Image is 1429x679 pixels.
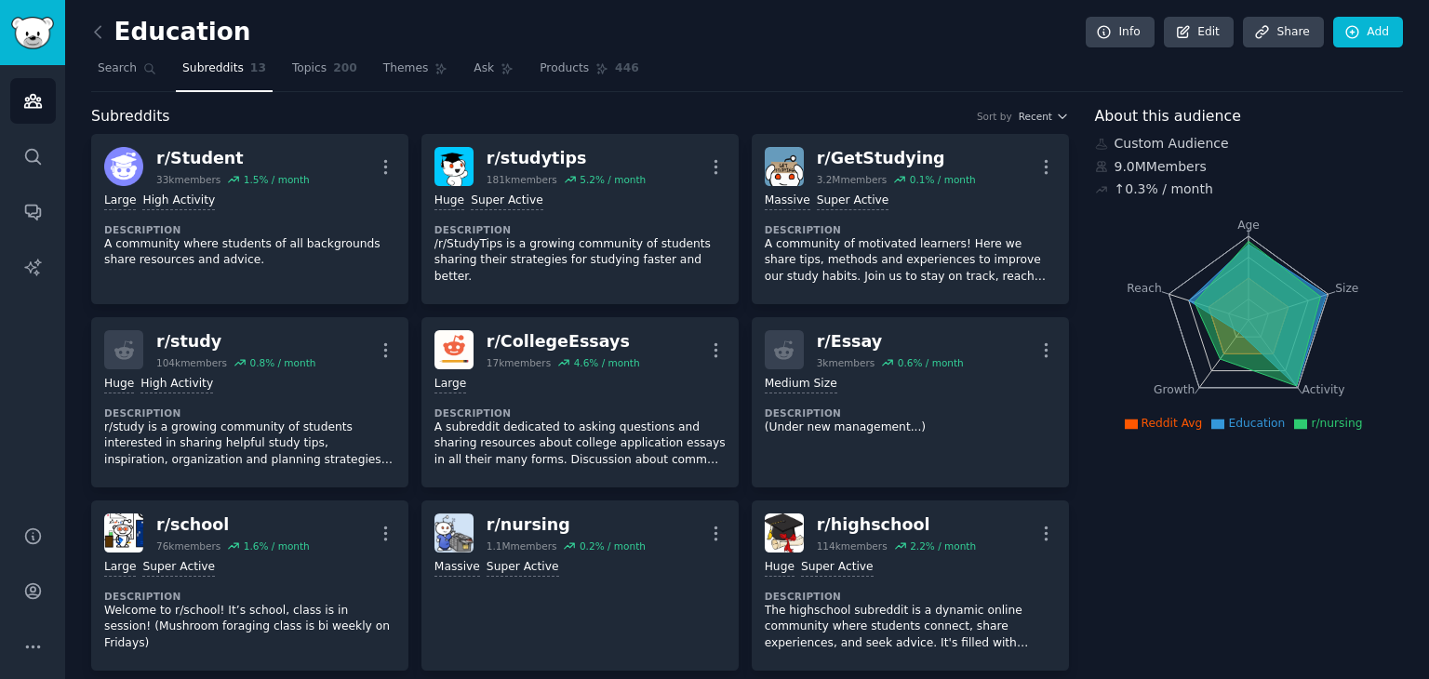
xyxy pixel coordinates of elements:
img: GummySearch logo [11,17,54,49]
a: nursingr/nursing1.1Mmembers0.2% / monthMassiveSuper Active [421,500,739,671]
a: Search [91,54,163,92]
span: 446 [615,60,639,77]
a: Studentr/Student33kmembers1.5% / monthLargeHigh ActivityDescriptionA community where students of ... [91,134,408,304]
a: Products446 [533,54,645,92]
a: Subreddits13 [176,54,273,92]
div: Super Active [817,193,889,210]
div: 4.6 % / month [574,356,640,369]
h2: Education [91,18,250,47]
div: Huge [104,376,134,393]
tspan: Size [1335,281,1358,294]
dt: Description [434,223,726,236]
div: Massive [765,193,810,210]
div: High Activity [142,193,215,210]
a: GetStudyingr/GetStudying3.2Mmembers0.1% / monthMassiveSuper ActiveDescriptionA community of motiv... [752,134,1069,304]
div: 0.2 % / month [580,539,646,553]
div: r/ CollegeEssays [487,330,640,353]
div: Custom Audience [1095,134,1404,153]
a: r/Essay3kmembers0.6% / monthMedium SizeDescription(Under new management...) [752,317,1069,487]
p: The highschool subreddit is a dynamic online community where students connect, share experiences,... [765,603,1056,652]
tspan: Reach [1127,281,1162,294]
div: Super Active [471,193,543,210]
div: High Activity [140,376,213,393]
button: Recent [1019,110,1069,123]
dt: Description [104,223,395,236]
div: 181k members [487,173,557,186]
div: Super Active [487,559,559,577]
span: Products [540,60,589,77]
a: CollegeEssaysr/CollegeEssays17kmembers4.6% / monthLargeDescriptionA subreddit dedicated to asking... [421,317,739,487]
div: 1.1M members [487,539,557,553]
dt: Description [434,406,726,419]
p: (Under new management...) [765,419,1056,436]
span: Search [98,60,137,77]
a: Edit [1164,17,1234,48]
div: Large [434,376,466,393]
div: 114k members [817,539,888,553]
div: 1.5 % / month [244,173,310,186]
div: 0.6 % / month [898,356,964,369]
span: Reddit Avg [1142,417,1203,430]
div: r/ study [156,330,315,353]
div: r/ Student [156,147,310,170]
tspan: Age [1237,219,1260,232]
dt: Description [765,223,1056,236]
div: r/ Essay [817,330,964,353]
span: Subreddits [91,105,170,128]
img: studytips [434,147,474,186]
img: CollegeEssays [434,330,474,369]
div: Large [104,559,136,577]
dt: Description [765,406,1056,419]
img: highschool [765,513,804,553]
div: Huge [765,559,795,577]
div: 17k members [487,356,551,369]
a: Ask [467,54,520,92]
p: A community of motivated learners! Here we share tips, methods and experiences to improve our stu... [765,236,1056,286]
a: Topics200 [286,54,364,92]
div: Medium Size [765,376,837,393]
dt: Description [104,590,395,603]
img: school [104,513,143,553]
div: 2.2 % / month [910,539,976,553]
div: 76k members [156,539,220,553]
a: studytipsr/studytips181kmembers5.2% / monthHugeSuper ActiveDescription/r/StudyTips is a growing c... [421,134,739,304]
div: 9.0M Members [1095,157,1404,177]
div: 0.1 % / month [910,173,976,186]
div: r/ school [156,513,310,537]
div: 33k members [156,173,220,186]
div: 104k members [156,356,227,369]
div: 3.2M members [817,173,888,186]
div: Super Active [142,559,215,577]
span: Subreddits [182,60,244,77]
dt: Description [765,590,1056,603]
div: Massive [434,559,480,577]
p: r/study is a growing community of students interested in sharing helpful study tips, inspiration,... [104,419,395,469]
p: /r/StudyTips is a growing community of students sharing their strategies for studying faster and ... [434,236,726,286]
span: Education [1228,417,1285,430]
span: About this audience [1095,105,1241,128]
div: r/ highschool [817,513,976,537]
a: Add [1333,17,1403,48]
div: 5.2 % / month [580,173,646,186]
img: nursing [434,513,474,553]
div: Huge [434,193,464,210]
img: GetStudying [765,147,804,186]
a: Share [1243,17,1323,48]
div: ↑ 0.3 % / month [1115,180,1213,199]
div: 1.6 % / month [244,539,310,553]
div: r/ nursing [487,513,646,537]
p: A community where students of all backgrounds share resources and advice. [104,236,395,269]
div: r/ GetStudying [817,147,976,170]
p: A subreddit dedicated to asking questions and sharing resources about college application essays ... [434,419,726,469]
span: Ask [474,60,494,77]
tspan: Growth [1154,383,1195,396]
img: Student [104,147,143,186]
span: r/nursing [1311,417,1362,430]
a: Info [1086,17,1155,48]
p: Welcome to r/school! It’s school, class is in session! (Mushroom foraging class is bi weekly on F... [104,603,395,652]
div: 3k members [817,356,875,369]
span: Recent [1019,110,1052,123]
a: highschoolr/highschool114kmembers2.2% / monthHugeSuper ActiveDescriptionThe highschool subreddit ... [752,500,1069,671]
span: 13 [250,60,266,77]
div: 0.8 % / month [249,356,315,369]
